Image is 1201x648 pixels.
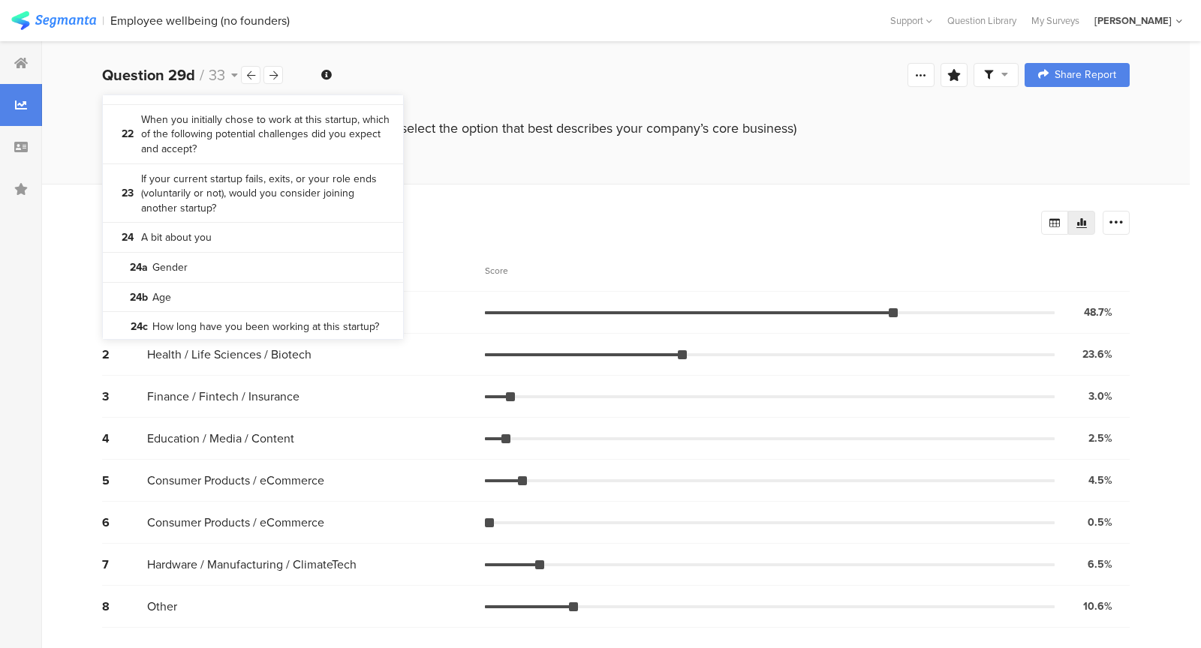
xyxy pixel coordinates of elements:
div: 48.7% [1084,304,1112,320]
div: Employee wellbeing (no founders) [110,13,290,28]
div: Support [890,9,932,32]
div: Score [485,264,516,277]
span: Other [147,598,177,615]
a: My Surveys [1024,13,1087,28]
bdi: Thinking back, why did you initially join this startup? [141,82,379,97]
a: 22 When you initially chose to work at this startup, which of the following potential challenges ... [103,105,403,164]
span: Share Report [1055,70,1116,80]
bdi: If your current startup fails, exits, or your role ends (voluntarily or not), would you consider ... [141,172,392,216]
div: 10.6% [1083,598,1112,614]
div: 8 [102,598,147,615]
div: A bit about the startup you're working in [102,99,1130,115]
bdi: Gender [152,260,188,275]
b: 22 [114,127,141,142]
div: 3 [102,388,147,405]
div: 4 [102,430,147,447]
a: 24c How long have you been working at this startup? [103,312,403,342]
a: Question Library [940,13,1024,28]
div: | [102,12,104,29]
a: 24b Age [103,283,403,313]
a: 24 A bit about you [103,223,403,253]
b: 21 [114,82,141,97]
div: 23.6% [1082,346,1112,362]
div: 5 [102,472,147,489]
bdi: How long have you been working at this startup? [152,319,379,334]
div: 3.0% [1088,388,1112,404]
div: 6 [102,514,147,531]
b: 24a [125,260,152,275]
span: Consumer Products / eCommerce [147,472,324,489]
b: 23 [114,186,141,201]
b: 24b [125,290,152,305]
span: / [200,64,204,86]
bdi: Age [152,290,171,305]
bdi: A bit about you [141,230,212,245]
div: 6.5% [1088,556,1112,572]
span: Finance / Fintech / Insurance [147,388,299,405]
div: What does your startup primarily focus on? (Please select the option that best describes your com... [102,118,1130,138]
a: 23 If your current startup fails, exits, or your role ends (voluntarily or not), would you consid... [103,164,403,223]
span: Consumer Products / eCommerce [147,514,324,531]
img: segmanta logo [11,11,96,30]
div: 0.5% [1088,514,1112,530]
span: Education / Media / Content [147,430,294,447]
div: [PERSON_NAME] [1094,13,1172,28]
div: 4.5% [1088,472,1112,488]
div: 7 [102,556,147,573]
span: Health / Life Sciences / Biotech [147,346,312,363]
span: Hardware / Manufacturing / ClimateTech [147,556,357,573]
b: 24 [114,230,141,245]
div: 2 [102,346,147,363]
bdi: When you initially chose to work at this startup, which of the following potential challenges did... [141,112,392,157]
b: Question 29d [102,64,195,86]
span: 33 [209,64,225,86]
b: 24c [125,319,152,334]
div: 2.5% [1088,430,1112,446]
a: 24a Gender [103,253,403,283]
